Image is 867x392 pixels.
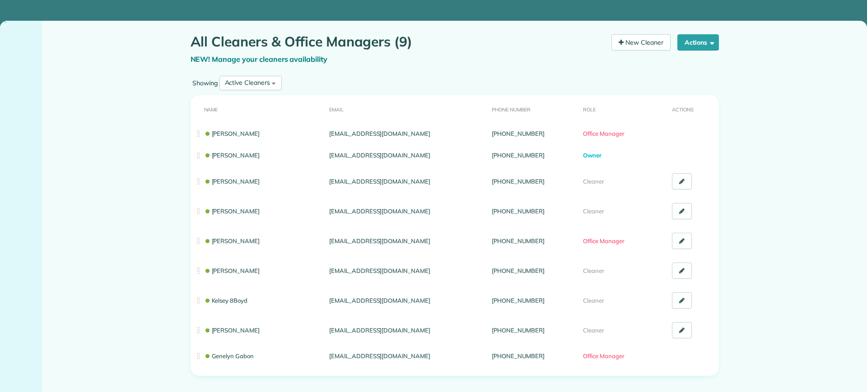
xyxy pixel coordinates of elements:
[611,34,671,51] a: New Cleaner
[191,78,219,88] label: Showing
[492,297,544,304] a: [PHONE_NUMBER]
[326,144,488,166] td: [EMAIL_ADDRESS][DOMAIN_NAME]
[583,208,604,215] span: Cleaner
[326,123,488,145] td: [EMAIL_ADDRESS][DOMAIN_NAME]
[492,267,544,274] a: [PHONE_NUMBER]
[492,237,544,244] a: [PHONE_NUMBER]
[204,208,260,215] a: [PERSON_NAME]
[583,267,604,274] span: Cleaner
[326,166,488,196] td: [EMAIL_ADDRESS][DOMAIN_NAME]
[191,55,328,64] a: NEW! Manage your cleaners availability
[492,208,544,215] a: [PHONE_NUMBER]
[204,152,260,159] a: [PERSON_NAME]
[583,152,601,159] span: Owner
[583,237,624,244] span: Office Manager
[204,178,260,185] a: [PERSON_NAME]
[583,297,604,304] span: Cleaner
[492,152,544,159] a: [PHONE_NUMBER]
[492,178,544,185] a: [PHONE_NUMBER]
[204,297,248,304] a: Kelsey 8Boyd
[677,34,719,51] button: Actions
[326,315,488,345] td: [EMAIL_ADDRESS][DOMAIN_NAME]
[204,130,260,137] a: [PERSON_NAME]
[579,95,668,123] th: Role
[583,327,604,334] span: Cleaner
[204,352,254,360] a: Genelyn Gabon
[583,178,604,185] span: Cleaner
[326,95,488,123] th: Email
[488,95,579,123] th: Phone number
[191,95,326,123] th: Name
[204,327,260,334] a: [PERSON_NAME]
[326,226,488,256] td: [EMAIL_ADDRESS][DOMAIN_NAME]
[326,345,488,367] td: [EMAIL_ADDRESS][DOMAIN_NAME]
[204,237,260,244] a: [PERSON_NAME]
[326,256,488,286] td: [EMAIL_ADDRESS][DOMAIN_NAME]
[668,95,719,123] th: Actions
[492,327,544,334] a: [PHONE_NUMBER]
[326,286,488,315] td: [EMAIL_ADDRESS][DOMAIN_NAME]
[583,130,624,137] span: Office Manager
[583,352,624,360] span: Office Manager
[326,196,488,226] td: [EMAIL_ADDRESS][DOMAIN_NAME]
[204,267,260,274] a: [PERSON_NAME]
[492,130,544,137] a: [PHONE_NUMBER]
[191,34,605,49] h1: All Cleaners & Office Managers (9)
[225,78,270,88] div: Active Cleaners
[492,352,544,360] a: [PHONE_NUMBER]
